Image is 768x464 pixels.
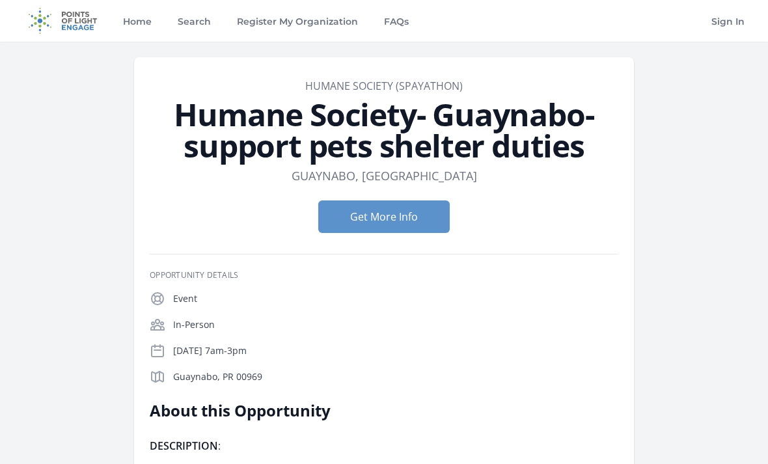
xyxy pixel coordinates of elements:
span: : [150,439,221,453]
h1: Humane Society- Guaynabo- support pets shelter duties [150,99,618,161]
h2: About this Opportunity [150,400,530,421]
button: Get More Info [318,200,450,233]
p: Event [173,292,618,305]
strong: DESCRIPTION [150,439,218,453]
a: Humane Society (Spayathon) [305,79,463,93]
p: In-Person [173,318,618,331]
p: [DATE] 7am-3pm [173,344,618,357]
p: Guaynabo, PR 00969 [173,370,618,383]
h3: Opportunity Details [150,270,618,280]
dd: Guaynabo, [GEOGRAPHIC_DATA] [292,167,477,185]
